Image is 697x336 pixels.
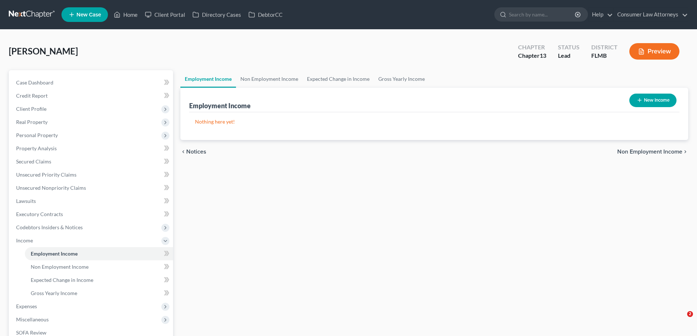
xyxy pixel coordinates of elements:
span: Property Analysis [16,145,57,151]
a: Lawsuits [10,195,173,208]
span: Executory Contracts [16,211,63,217]
a: DebtorCC [245,8,286,21]
a: Unsecured Priority Claims [10,168,173,181]
a: Client Portal [141,8,189,21]
span: Unsecured Priority Claims [16,171,76,178]
span: Notices [186,149,206,155]
a: Directory Cases [189,8,245,21]
button: chevron_left Notices [180,149,206,155]
span: Unsecured Nonpriority Claims [16,185,86,191]
span: [PERSON_NAME] [9,46,78,56]
a: Property Analysis [10,142,173,155]
a: Gross Yearly Income [25,287,173,300]
span: Non Employment Income [617,149,682,155]
div: Status [558,43,580,52]
button: Non Employment Income chevron_right [617,149,688,155]
div: Lead [558,52,580,60]
span: 13 [540,52,546,59]
span: Secured Claims [16,158,51,165]
span: New Case [76,12,101,18]
span: Miscellaneous [16,316,49,322]
i: chevron_right [682,149,688,155]
button: Preview [629,43,679,60]
span: Expenses [16,303,37,309]
span: SOFA Review [16,329,46,336]
a: Gross Yearly Income [374,70,429,88]
a: Employment Income [180,70,236,88]
div: Chapter [518,52,546,60]
iframe: Intercom live chat [672,311,690,329]
span: Personal Property [16,132,58,138]
a: Employment Income [25,247,173,260]
a: Non Employment Income [25,260,173,273]
span: Credit Report [16,93,48,99]
a: Consumer Law Attorneys [614,8,688,21]
a: Unsecured Nonpriority Claims [10,181,173,195]
a: Case Dashboard [10,76,173,89]
a: Home [110,8,141,21]
a: Non Employment Income [236,70,303,88]
span: Case Dashboard [16,79,53,86]
a: Secured Claims [10,155,173,168]
p: Nothing here yet! [195,118,674,125]
span: 2 [687,311,693,317]
a: Executory Contracts [10,208,173,221]
div: Chapter [518,43,546,52]
a: Help [588,8,613,21]
div: District [591,43,618,52]
a: Expected Change in Income [303,70,374,88]
span: Gross Yearly Income [31,290,77,296]
span: Expected Change in Income [31,277,93,283]
span: Real Property [16,119,48,125]
a: Expected Change in Income [25,273,173,287]
span: Client Profile [16,106,46,112]
button: New Income [629,94,677,107]
span: Non Employment Income [31,264,89,270]
a: Credit Report [10,89,173,102]
div: FLMB [591,52,618,60]
span: Codebtors Insiders & Notices [16,224,83,230]
div: Employment Income [189,101,251,110]
input: Search by name... [509,8,576,21]
i: chevron_left [180,149,186,155]
span: Employment Income [31,250,78,257]
span: Lawsuits [16,198,36,204]
span: Income [16,237,33,243]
